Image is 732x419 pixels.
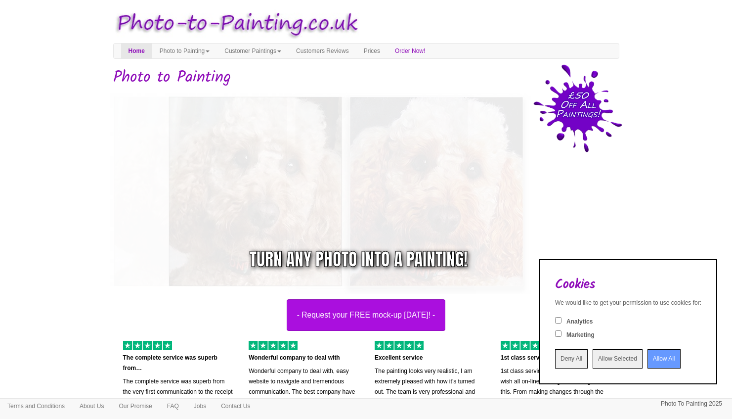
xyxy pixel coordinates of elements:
[566,318,593,326] label: Analytics
[593,349,643,369] input: Allow Selected
[375,341,424,350] img: 5 of out 5 stars
[647,349,681,369] input: Allow All
[108,5,361,43] img: Photo to Painting
[121,44,152,58] a: Home
[123,353,234,373] p: The complete service was superb from…
[356,44,388,58] a: Prices
[375,353,486,363] p: Excellent service
[186,399,214,414] a: Jobs
[123,376,234,418] p: The complete service was superb from the very first communication to the receipt of the final pro...
[161,89,531,294] img: monty-small.jpg
[566,331,595,339] label: Marketing
[533,64,622,152] img: 50 pound price drop
[661,399,722,409] p: Photo To Painting 2025
[249,353,360,363] p: Wonderful company to deal with
[388,44,432,58] a: Order Now!
[113,69,619,86] h1: Photo to Painting
[250,247,468,272] div: Turn any photo into a painting!
[555,349,588,369] input: Deny All
[111,399,159,414] a: Our Promise
[106,89,476,294] img: Oil painting of a dog
[501,341,550,350] img: 5 of out 5 stars
[555,299,701,307] div: We would like to get your permission to use cookies for:
[287,299,446,331] button: - Request your FREE mock-up [DATE]! -
[123,341,172,350] img: 5 of out 5 stars
[72,399,111,414] a: About Us
[289,44,356,58] a: Customers Reviews
[217,44,289,58] a: Customer Paintings
[501,353,612,363] p: 1st class service from start to finish…
[249,341,298,350] img: 5 of out 5 stars
[214,399,258,414] a: Contact Us
[555,278,701,292] h2: Cookies
[152,44,217,58] a: Photo to Painting
[160,399,186,414] a: FAQ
